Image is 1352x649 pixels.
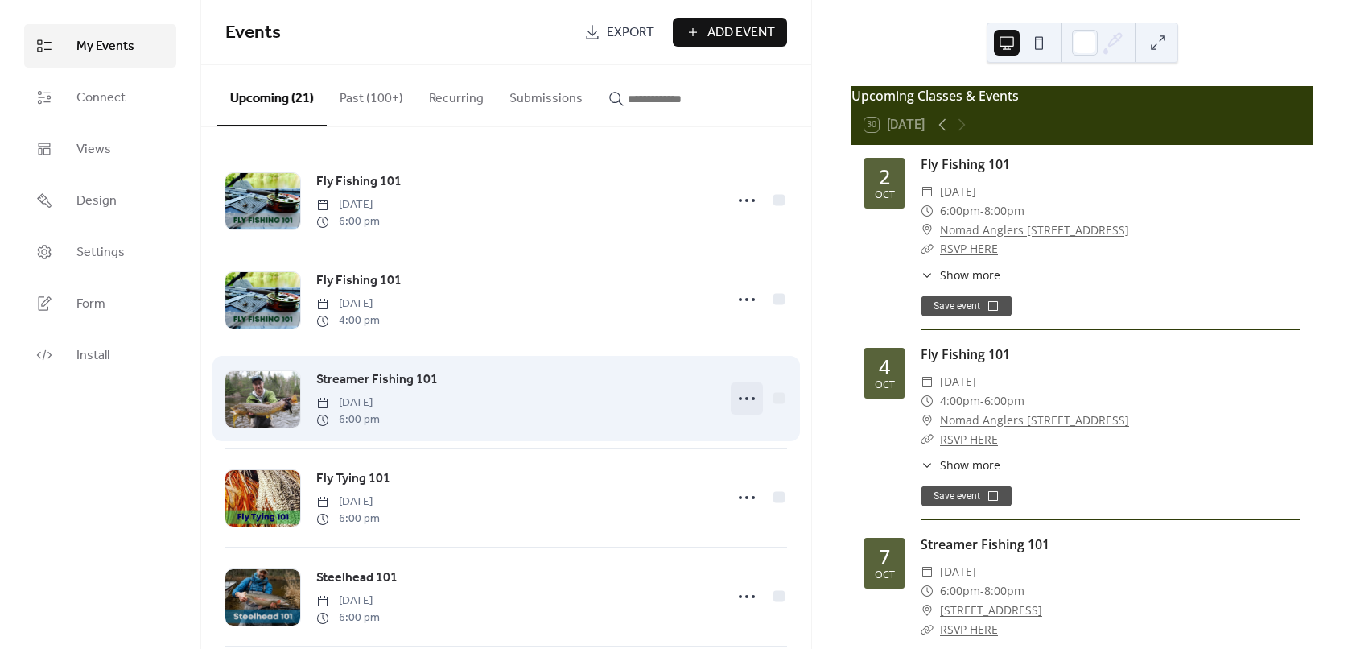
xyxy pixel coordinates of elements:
div: Upcoming Classes & Events [851,86,1313,105]
div: ​ [921,581,934,601]
a: My Events [24,24,176,68]
span: Form [76,295,105,314]
span: 6:00pm [940,201,980,221]
a: RSVP HERE [940,432,998,447]
span: Fly Tying 101 [316,469,390,489]
span: Fly Fishing 101 [316,271,402,291]
span: My Events [76,37,134,56]
a: Form [24,282,176,325]
div: ​ [921,430,934,449]
span: [DATE] [316,395,380,411]
span: [DATE] [940,562,976,581]
span: 6:00 pm [316,610,380,626]
div: 4 [879,357,890,377]
span: Connect [76,89,126,108]
span: Settings [76,243,125,262]
span: 6:00pm [940,581,980,601]
span: 6:00 pm [316,511,380,527]
span: Fly Fishing 101 [316,172,402,192]
span: - [980,581,984,601]
span: 6:00pm [984,391,1024,411]
div: ​ [921,182,934,201]
span: 4:00 pm [316,312,380,329]
span: Streamer Fishing 101 [316,370,438,390]
span: [DATE] [316,196,380,213]
a: [STREET_ADDRESS] [940,601,1042,620]
span: [DATE] [316,593,380,610]
a: Views [24,127,176,171]
span: Install [76,346,109,366]
div: ​ [921,411,934,430]
button: Upcoming (21) [217,65,327,126]
a: Fly Fishing 101 [921,345,1010,363]
span: 8:00pm [984,581,1024,601]
button: Add Event [673,18,787,47]
span: [DATE] [316,494,380,511]
span: Design [76,192,117,211]
a: Steelhead 101 [316,568,398,589]
a: Nomad Anglers [STREET_ADDRESS] [940,411,1129,430]
a: Install [24,333,176,377]
span: Show more [940,457,1000,473]
span: 6:00 pm [316,213,380,230]
span: - [980,201,984,221]
span: [DATE] [940,182,976,201]
div: ​ [921,620,934,639]
a: Settings [24,230,176,274]
span: - [980,391,984,411]
span: 6:00 pm [316,411,380,428]
button: Save event [921,296,1012,316]
button: ​Show more [921,267,1000,283]
a: RSVP HERE [940,622,998,637]
span: Export [607,23,654,43]
span: 4:00pm [940,391,980,411]
button: Past (100+) [327,65,416,125]
div: ​ [921,372,934,391]
a: Nomad Anglers [STREET_ADDRESS] [940,221,1129,240]
div: Oct [875,380,895,391]
a: Connect [24,76,176,119]
button: ​Show more [921,457,1000,473]
div: ​ [921,601,934,620]
a: Export [572,18,666,47]
a: Streamer Fishing 101 [316,370,438,391]
a: RSVP HERE [940,241,998,256]
span: Show more [940,267,1000,283]
button: Recurring [416,65,497,125]
div: 7 [879,547,890,567]
a: Design [24,179,176,222]
div: Oct [875,190,895,200]
div: 2 [879,167,890,187]
div: ​ [921,201,934,221]
div: ​ [921,221,934,240]
a: Fly Fishing 101 [316,172,402,192]
div: ​ [921,457,934,473]
div: ​ [921,391,934,411]
span: Views [76,140,111,159]
span: [DATE] [316,296,380,312]
a: Streamer Fishing 101 [921,535,1049,553]
span: Add Event [707,23,775,43]
button: Save event [921,486,1012,506]
button: Submissions [497,65,596,125]
span: [DATE] [940,372,976,391]
a: Fly Tying 101 [316,469,390,490]
span: Events [225,15,281,51]
a: Fly Fishing 101 [316,271,402,291]
div: Oct [875,570,895,581]
a: Fly Fishing 101 [921,155,1010,173]
div: ​ [921,239,934,258]
div: ​ [921,267,934,283]
span: 8:00pm [984,201,1024,221]
div: ​ [921,562,934,581]
span: Steelhead 101 [316,568,398,588]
